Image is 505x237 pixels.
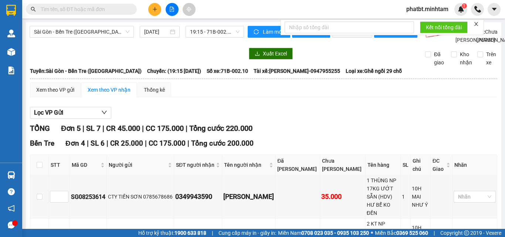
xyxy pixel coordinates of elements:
[263,50,287,58] span: Xuất Excel
[36,86,74,94] div: Xem theo VP gửi
[30,107,111,119] button: Lọc VP Gửi
[278,229,369,237] span: Miền Nam
[106,139,108,148] span: |
[138,229,206,237] span: Hỗ trợ kỹ thuật:
[254,29,260,35] span: sync
[147,67,201,75] span: Chuyến: (19:15 [DATE])
[491,6,498,13] span: caret-down
[65,139,85,148] span: Đơn 4
[87,139,89,148] span: |
[175,192,221,202] div: 0349943590
[189,124,253,133] span: Tổng cước 220.000
[102,124,104,133] span: |
[106,124,140,133] span: CR 45.000
[463,3,465,9] span: 1
[108,193,173,201] div: CTY TIỀN SƠN 0785678686
[31,7,36,12] span: search
[367,176,399,217] div: 1 THÙNG NP 17KG ƯỚT SẴN (HDV) HƯ BỂ KO ĐỀN
[169,7,174,12] span: file-add
[152,7,157,12] span: plus
[434,229,435,237] span: |
[483,50,499,67] span: Trên xe
[285,21,414,33] input: Nhập số tổng đài
[6,5,16,16] img: logo-vxr
[176,161,214,169] span: SĐT người nhận
[190,26,240,37] span: 19:15 - 71B-002.10
[224,161,268,169] span: Tên người nhận
[191,139,254,148] span: Tổng cước 200.000
[263,28,284,36] span: Làm mới
[433,157,445,173] span: ĐC Giao
[8,205,15,212] span: notification
[183,3,196,16] button: aim
[91,139,105,148] span: SL 6
[458,6,464,13] img: icon-new-feature
[174,230,206,236] strong: 1900 633 818
[88,86,131,94] div: Xem theo VP nhận
[110,139,143,148] span: CR 25.000
[371,231,373,234] span: ⚪️
[401,155,411,175] th: SL
[474,21,479,27] span: close
[7,48,15,56] img: warehouse-icon
[462,3,467,9] sup: 1
[346,67,402,75] span: Loại xe: Ghế ngồi 29 chỗ
[101,109,107,115] span: down
[223,192,274,202] div: [PERSON_NAME]
[144,28,169,36] input: 14/08/2025
[249,48,293,60] button: downloadXuất Excel
[396,230,428,236] strong: 0369 525 060
[320,155,366,175] th: Chưa [PERSON_NAME]
[82,124,84,133] span: |
[149,139,186,148] span: CC 175.000
[375,229,428,237] span: Miền Bắc
[72,161,99,169] span: Mã GD
[366,155,401,175] th: Tên hàng
[166,3,179,16] button: file-add
[41,5,128,13] input: Tìm tên, số ĐT hoặc mã đơn
[146,124,184,133] span: CC 175.000
[61,124,81,133] span: Đơn 5
[8,221,15,228] span: message
[207,67,248,75] span: Số xe: 71B-002.10
[426,23,462,31] span: Kết nối tổng đài
[71,192,105,202] div: SG08253614
[8,188,15,195] span: question-circle
[431,50,447,67] span: Đã giao
[411,155,431,175] th: Ghi chú
[400,4,454,14] span: phatbt.minhtam
[420,21,468,33] button: Kết nối tổng đài
[30,68,142,74] b: Tuyến: Sài Gòn - Bến Tre ([GEOGRAPHIC_DATA])
[30,124,50,133] span: TỔNG
[212,229,213,237] span: |
[464,230,469,236] span: copyright
[7,30,15,37] img: warehouse-icon
[174,175,222,219] td: 0349943590
[145,139,147,148] span: |
[34,108,63,117] span: Lọc VP Gửi
[301,230,369,236] strong: 0708 023 035 - 0935 103 250
[30,139,54,148] span: Bến Tre
[222,175,275,219] td: ANH LINH
[86,124,101,133] span: SL 7
[402,193,409,201] div: 1
[109,161,166,169] span: Người gửi
[255,51,260,57] span: download
[49,155,70,175] th: STT
[7,171,15,179] img: warehouse-icon
[474,6,481,13] img: phone-icon
[275,155,320,175] th: Đã [PERSON_NAME]
[254,67,340,75] span: Tài xế: [PERSON_NAME]-0947955255
[34,26,129,37] span: Sài Gòn - Bến Tre (CT)
[187,139,189,148] span: |
[142,124,144,133] span: |
[454,161,495,169] div: Nhãn
[148,3,161,16] button: plus
[218,229,276,237] span: Cung cấp máy in - giấy in:
[186,7,192,12] span: aim
[321,192,364,202] div: 35.000
[186,124,187,133] span: |
[457,50,475,67] span: Kho nhận
[412,184,429,209] div: 10H MAI NHƯ Ý
[248,26,290,38] button: syncLàm mới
